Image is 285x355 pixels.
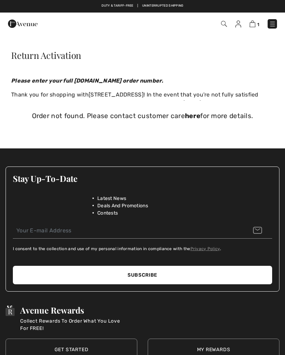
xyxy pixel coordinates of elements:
span: Deals And Promotions [97,202,148,209]
em: Please enter your full [DOMAIN_NAME] order number. [11,77,163,84]
span: Contests [97,209,118,217]
input: Your E-mail Address [13,223,272,239]
a: Privacy Policy [190,246,220,251]
a: 1 [250,20,259,28]
div: Order not found. Please contact customer care for more details. [11,101,274,132]
a: [STREET_ADDRESS] [89,91,144,98]
a: 1ère Avenue [8,20,38,26]
span: Thank you for shopping with [11,91,89,98]
img: 1ère Avenue [8,17,38,31]
img: Search [221,21,227,27]
img: Avenue Rewards [6,306,15,316]
img: My Info [235,21,241,28]
p: Collect Rewards To Order What You Love For FREE! [20,317,124,332]
h1: Return Activation [11,51,274,60]
button: Subscribe [13,266,272,284]
label: I consent to the collection and use of my personal information in compliance with the . [13,246,221,252]
span: Latest News [97,195,126,202]
img: Menu [269,21,276,28]
iframe: Opens a widget where you can chat to one of our agents [261,304,278,322]
h3: Avenue Rewards [20,306,124,315]
span: 1 [257,22,259,27]
a: here [185,112,200,120]
img: Shopping Bag [250,21,255,27]
h3: Stay Up-To-Date [13,174,272,183]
